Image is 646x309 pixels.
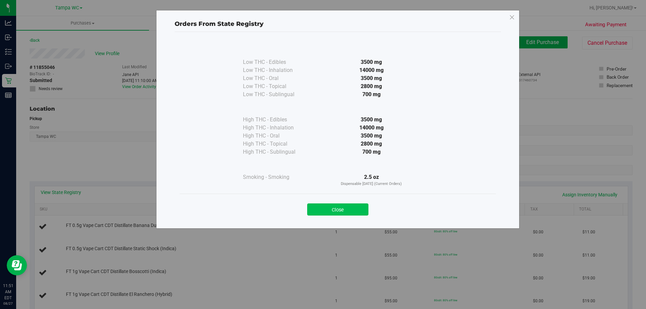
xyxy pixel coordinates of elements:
iframe: Resource center [7,255,27,275]
div: Low THC - Topical [243,82,310,90]
div: High THC - Edibles [243,116,310,124]
div: 700 mg [310,148,433,156]
div: Low THC - Sublingual [243,90,310,99]
div: 3500 mg [310,116,433,124]
div: 3500 mg [310,132,433,140]
div: Low THC - Oral [243,74,310,82]
p: Dispensable [DATE] (Current Orders) [310,181,433,187]
span: Orders From State Registry [175,20,263,28]
div: High THC - Inhalation [243,124,310,132]
div: 3500 mg [310,74,433,82]
div: 14000 mg [310,124,433,132]
div: 700 mg [310,90,433,99]
div: Low THC - Edibles [243,58,310,66]
div: High THC - Topical [243,140,310,148]
div: 14000 mg [310,66,433,74]
div: 2800 mg [310,140,433,148]
div: Smoking - Smoking [243,173,310,181]
div: 2800 mg [310,82,433,90]
div: High THC - Oral [243,132,310,140]
div: 3500 mg [310,58,433,66]
button: Close [307,203,368,216]
div: High THC - Sublingual [243,148,310,156]
div: 2.5 oz [310,173,433,187]
div: Low THC - Inhalation [243,66,310,74]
